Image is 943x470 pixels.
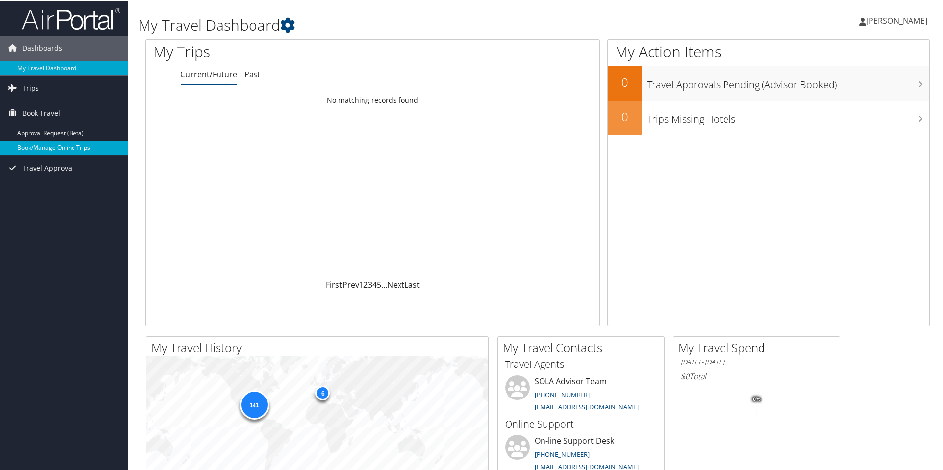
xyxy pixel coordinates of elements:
h2: 0 [608,73,642,90]
a: [EMAIL_ADDRESS][DOMAIN_NAME] [535,461,639,470]
h3: Online Support [505,416,657,430]
a: 0Trips Missing Hotels [608,100,929,134]
div: 6 [315,385,330,399]
span: $0 [681,370,689,381]
a: [PHONE_NUMBER] [535,449,590,458]
h2: 0 [608,108,642,124]
a: Current/Future [181,68,237,79]
a: 4 [372,278,377,289]
a: Next [387,278,404,289]
h3: Travel Agents [505,357,657,370]
span: Travel Approval [22,155,74,180]
h2: My Travel Spend [678,338,840,355]
a: Last [404,278,420,289]
a: Prev [342,278,359,289]
a: Past [244,68,260,79]
span: … [381,278,387,289]
h2: My Travel Contacts [503,338,664,355]
h6: [DATE] - [DATE] [681,357,833,366]
a: 5 [377,278,381,289]
td: No matching records found [146,90,599,108]
span: Dashboards [22,35,62,60]
a: [EMAIL_ADDRESS][DOMAIN_NAME] [535,401,639,410]
a: 2 [363,278,368,289]
a: 1 [359,278,363,289]
a: First [326,278,342,289]
a: [PERSON_NAME] [859,5,937,35]
span: [PERSON_NAME] [866,14,927,25]
tspan: 0% [753,396,761,401]
h1: My Travel Dashboard [138,14,671,35]
h3: Travel Approvals Pending (Advisor Booked) [647,72,929,91]
span: Book Travel [22,100,60,125]
h2: My Travel History [151,338,488,355]
span: Trips [22,75,39,100]
h1: My Action Items [608,40,929,61]
img: airportal-logo.png [22,6,120,30]
h1: My Trips [153,40,403,61]
a: 3 [368,278,372,289]
h6: Total [681,370,833,381]
li: SOLA Advisor Team [500,374,662,415]
h3: Trips Missing Hotels [647,107,929,125]
a: 0Travel Approvals Pending (Advisor Booked) [608,65,929,100]
div: 141 [239,389,269,419]
a: [PHONE_NUMBER] [535,389,590,398]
